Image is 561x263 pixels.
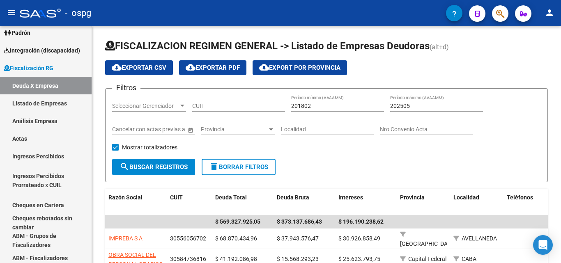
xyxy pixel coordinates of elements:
span: [GEOGRAPHIC_DATA] [400,240,455,247]
datatable-header-cell: CUIT [167,189,212,216]
mat-icon: search [120,162,129,172]
span: Mostrar totalizadores [122,142,177,152]
button: Open calendar [186,126,195,134]
span: Export por Provincia [259,64,340,71]
div: Open Intercom Messenger [533,235,553,255]
mat-icon: person [545,8,554,18]
span: FISCALIZACION REGIMEN GENERAL -> Listado de Empresas Deudoras [105,40,430,52]
datatable-header-cell: Provincia [397,189,450,216]
span: Borrar Filtros [209,163,268,171]
datatable-header-cell: Localidad [450,189,504,216]
mat-icon: menu [7,8,16,18]
button: Borrar Filtros [202,159,276,175]
button: Exportar CSV [105,60,173,75]
span: $ 15.568.293,23 [277,256,319,262]
span: Seleccionar Gerenciador [112,103,179,110]
span: IMPREBA S A [108,235,143,242]
span: Buscar Registros [120,163,188,171]
span: Intereses [338,194,363,201]
datatable-header-cell: Intereses [335,189,397,216]
span: Capital Federal [408,256,446,262]
span: CABA [462,256,476,262]
span: $ 569.327.925,05 [215,218,260,225]
span: $ 37.943.576,47 [277,235,319,242]
span: Padrón [4,28,30,37]
span: 30584736816 [170,256,206,262]
span: $ 25.623.793,75 [338,256,380,262]
span: $ 373.137.686,43 [277,218,322,225]
span: Localidad [453,194,479,201]
mat-icon: delete [209,162,219,172]
span: Deuda Total [215,194,247,201]
button: Buscar Registros [112,159,195,175]
span: Provincia [201,126,267,133]
datatable-header-cell: Razón Social [105,189,167,216]
span: 30556056702 [170,235,206,242]
span: AVELLANEDA [462,235,497,242]
button: Exportar PDF [179,60,246,75]
span: $ 196.190.238,62 [338,218,384,225]
span: - ospg [65,4,91,22]
h3: Filtros [112,82,140,94]
span: $ 30.926.858,49 [338,235,380,242]
span: $ 68.870.434,96 [215,235,257,242]
span: Fiscalización RG [4,64,53,73]
span: Provincia [400,194,425,201]
mat-icon: cloud_download [259,62,269,72]
span: Exportar PDF [186,64,240,71]
span: Deuda Bruta [277,194,309,201]
span: $ 41.192.086,98 [215,256,257,262]
span: Razón Social [108,194,143,201]
datatable-header-cell: Deuda Bruta [274,189,335,216]
mat-icon: cloud_download [112,62,122,72]
span: CUIT [170,194,183,201]
mat-icon: cloud_download [186,62,195,72]
button: Export por Provincia [253,60,347,75]
span: (alt+d) [430,43,449,51]
span: Integración (discapacidad) [4,46,80,55]
datatable-header-cell: Deuda Total [212,189,274,216]
span: Exportar CSV [112,64,166,71]
span: Teléfonos [507,194,533,201]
